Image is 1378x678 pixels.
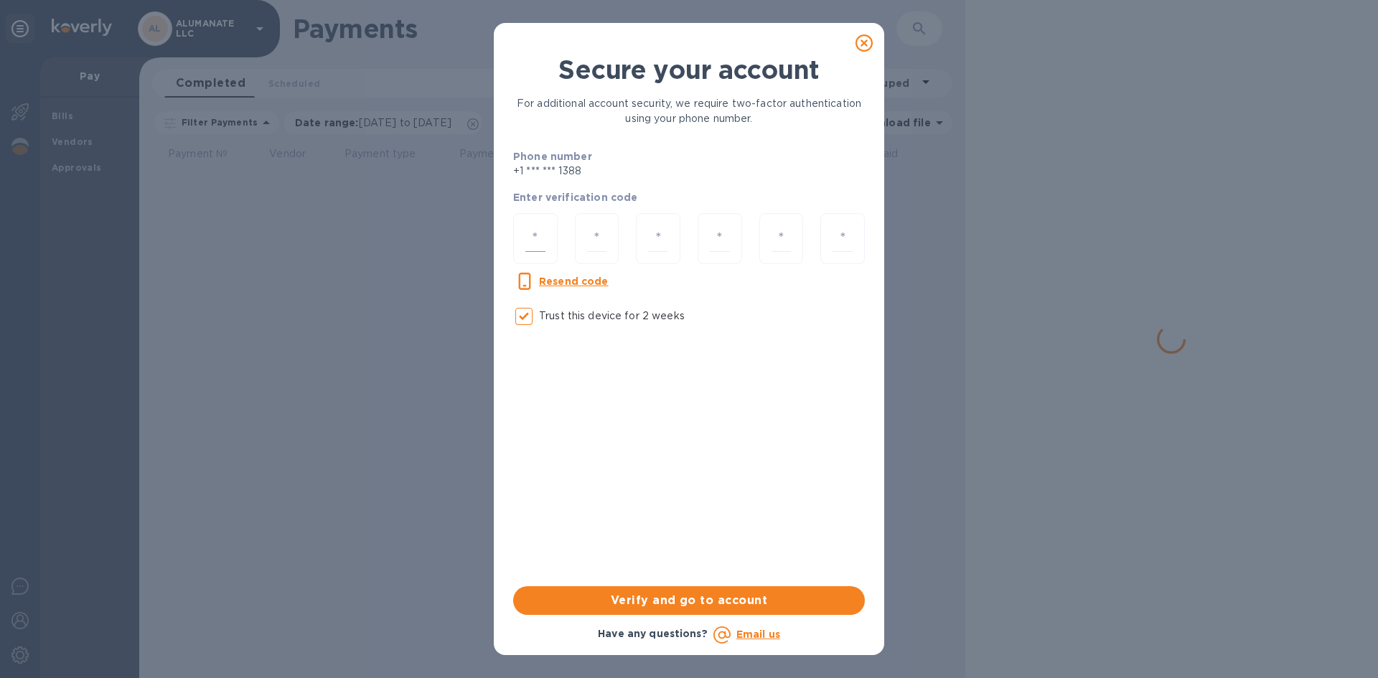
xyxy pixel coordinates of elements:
p: For additional account security, we require two-factor authentication using your phone number. [513,96,865,126]
a: Email us [736,628,780,640]
p: Enter verification code [513,190,865,204]
b: Have any questions? [598,628,708,639]
p: Trust this device for 2 weeks [539,309,685,324]
span: Verify and go to account [525,592,853,609]
u: Resend code [539,276,609,287]
h1: Secure your account [513,55,865,85]
b: Phone number [513,151,592,162]
button: Verify and go to account [513,586,865,615]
